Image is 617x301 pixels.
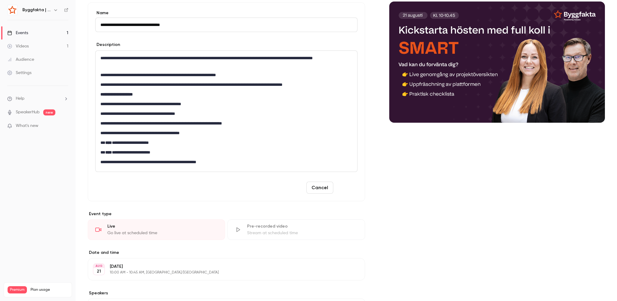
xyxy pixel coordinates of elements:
div: Pre-recorded videoStream at scheduled time [227,219,365,240]
label: Name [95,10,357,16]
div: Videos [7,43,29,49]
img: Byggfakta | Powered by Hubexo [8,5,17,15]
p: Videos [8,293,19,299]
button: Cancel [306,182,333,194]
p: / 500 [54,293,68,299]
span: Help [16,95,24,102]
span: 38 [54,294,58,298]
div: Events [7,30,28,36]
div: Stream at scheduled time [247,230,357,236]
a: SpeakerHub [16,109,40,115]
label: Speakers [88,290,365,296]
li: help-dropdown-opener [7,95,68,102]
div: Live [107,223,217,229]
div: Go live at scheduled time [107,230,217,236]
h6: Byggfakta | Powered by Hubexo [22,7,51,13]
span: Premium [8,286,27,293]
label: Date and time [88,250,365,256]
p: 21 [97,268,101,274]
section: description [95,50,357,172]
button: Save [336,182,357,194]
span: What's new [16,123,38,129]
span: new [43,109,55,115]
div: editor [96,51,357,172]
div: LiveGo live at scheduled time [88,219,225,240]
p: Event type [88,211,365,217]
label: Description [95,42,120,48]
div: Settings [7,70,31,76]
div: Pre-recorded video [247,223,357,229]
span: Plan usage [31,287,68,292]
p: [DATE] [110,264,333,270]
div: AUG [93,264,104,268]
div: Audience [7,57,34,63]
button: cover-image [588,106,600,118]
p: 10:00 AM - 10:45 AM, [GEOGRAPHIC_DATA]/[GEOGRAPHIC_DATA] [110,270,333,275]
